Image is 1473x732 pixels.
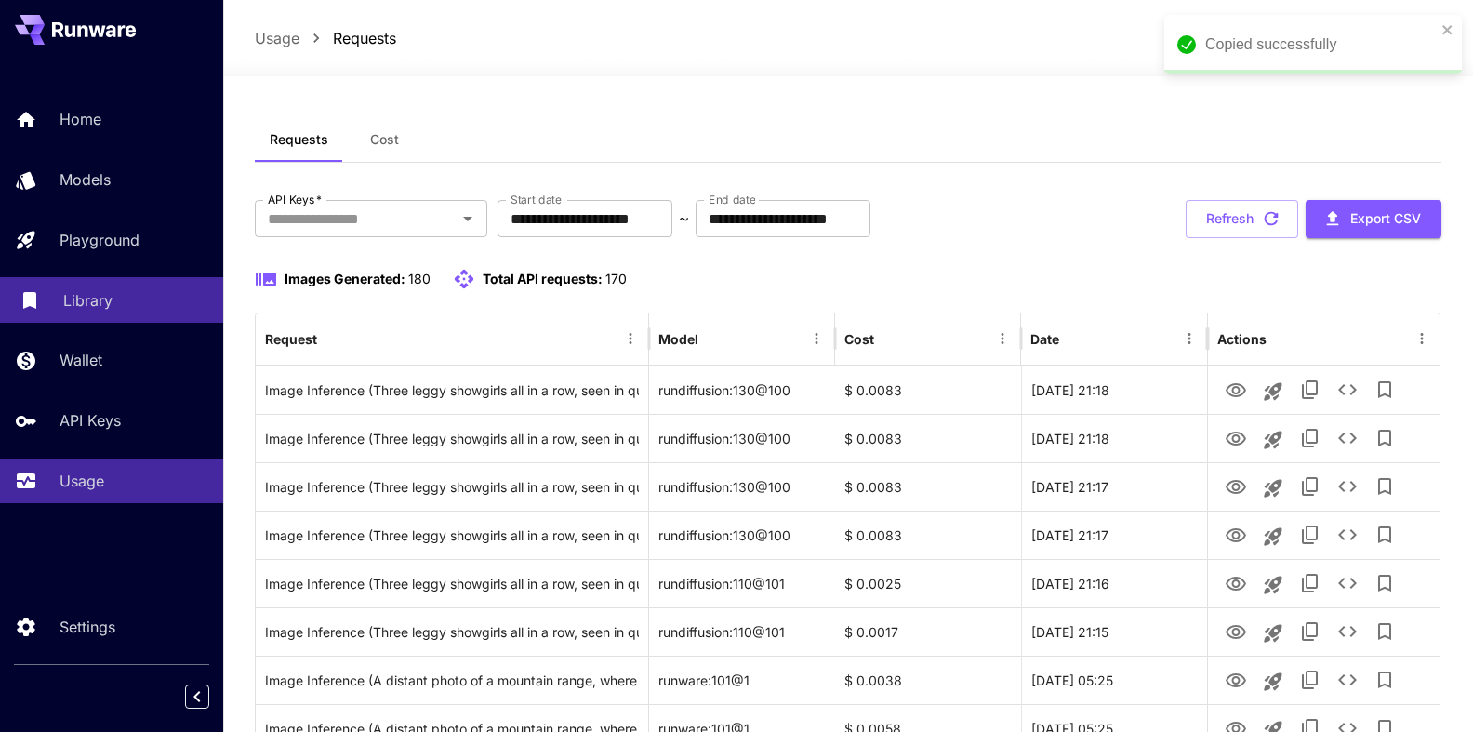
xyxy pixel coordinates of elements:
button: Launch in playground [1254,373,1292,410]
span: Images Generated: [285,271,405,286]
button: Add to library [1366,419,1403,457]
div: 21 Aug, 2025 21:15 [1021,607,1207,656]
button: Copy TaskUUID [1292,565,1329,602]
label: API Keys [268,192,322,207]
div: $ 0.0083 [835,414,1021,462]
button: Add to library [1366,613,1403,650]
button: Open [455,206,481,232]
button: Export CSV [1306,200,1441,238]
p: Usage [60,470,104,492]
button: Add to library [1366,661,1403,699]
button: close [1441,22,1454,37]
div: rundiffusion:110@101 [649,607,835,656]
button: Add to library [1366,371,1403,408]
div: 21 Aug, 2025 21:18 [1021,414,1207,462]
div: runware:101@1 [649,656,835,704]
div: $ 0.0025 [835,559,1021,607]
p: Wallet [60,349,102,371]
span: Cost [370,131,399,148]
div: $ 0.0017 [835,607,1021,656]
label: End date [709,192,755,207]
a: Usage [255,27,299,49]
div: Click to copy prompt [265,415,640,462]
p: Library [63,289,113,312]
span: 170 [605,271,627,286]
button: View Image [1217,419,1254,457]
div: Copied successfully [1205,33,1436,56]
button: See details [1329,613,1366,650]
div: 21 Aug, 2025 21:17 [1021,511,1207,559]
button: Copy TaskUUID [1292,661,1329,699]
div: rundiffusion:130@100 [649,511,835,559]
button: Copy TaskUUID [1292,613,1329,650]
div: Click to copy prompt [265,463,640,511]
button: Add to library [1366,516,1403,553]
p: API Keys [60,409,121,432]
div: Click to copy prompt [265,366,640,414]
div: Actions [1217,331,1267,347]
button: See details [1329,565,1366,602]
button: Copy TaskUUID [1292,516,1329,553]
button: Menu [989,326,1015,352]
button: See details [1329,468,1366,505]
button: See details [1329,419,1366,457]
button: Sort [876,326,902,352]
div: Model [658,331,698,347]
button: Launch in playground [1254,663,1292,700]
button: Launch in playground [1254,421,1292,459]
div: 21 Aug, 2025 21:17 [1021,462,1207,511]
span: Requests [270,131,328,148]
div: $ 0.0083 [835,366,1021,414]
button: Menu [1409,326,1435,352]
div: 21 Aug, 2025 05:25 [1021,656,1207,704]
div: rundiffusion:130@100 [649,366,835,414]
div: Click to copy prompt [265,657,640,704]
div: Click to copy prompt [265,608,640,656]
button: Sort [700,326,726,352]
button: View Image [1217,370,1254,408]
div: Request [265,331,317,347]
button: View Image [1217,660,1254,699]
button: See details [1329,661,1366,699]
button: View Image [1217,467,1254,505]
div: 21 Aug, 2025 21:18 [1021,366,1207,414]
button: Menu [1176,326,1202,352]
div: Date [1030,331,1059,347]
button: See details [1329,371,1366,408]
button: Launch in playground [1254,615,1292,652]
button: Copy TaskUUID [1292,371,1329,408]
button: Launch in playground [1254,566,1292,604]
div: rundiffusion:110@101 [649,559,835,607]
div: Cost [844,331,874,347]
button: Refresh [1186,200,1298,238]
button: Launch in playground [1254,518,1292,555]
p: ~ [679,207,689,230]
div: Click to copy prompt [265,512,640,559]
div: Collapse sidebar [199,680,223,713]
button: View Image [1217,612,1254,650]
a: Requests [333,27,396,49]
div: rundiffusion:130@100 [649,414,835,462]
button: Sort [1061,326,1087,352]
div: $ 0.0038 [835,656,1021,704]
span: Total API requests: [483,271,603,286]
div: $ 0.0083 [835,462,1021,511]
div: rundiffusion:130@100 [649,462,835,511]
button: View Image [1217,564,1254,602]
button: See details [1329,516,1366,553]
button: View Image [1217,515,1254,553]
span: 180 [408,271,431,286]
div: 21 Aug, 2025 21:16 [1021,559,1207,607]
button: Sort [319,326,345,352]
div: Click to copy prompt [265,560,640,607]
button: Add to library [1366,468,1403,505]
div: $ 0.0083 [835,511,1021,559]
label: Start date [511,192,562,207]
p: Models [60,168,111,191]
iframe: Chat Widget [1380,643,1473,732]
button: Copy TaskUUID [1292,419,1329,457]
button: Copy TaskUUID [1292,468,1329,505]
button: Collapse sidebar [185,685,209,709]
p: Home [60,108,101,130]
